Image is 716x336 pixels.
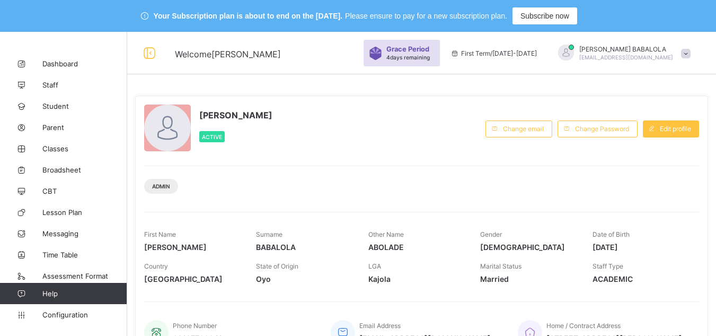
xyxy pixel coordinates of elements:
span: session/term information [450,49,537,57]
span: Help [42,289,127,298]
span: Time Table [42,251,127,259]
span: Please ensure to pay for a new subscription plan. [345,12,507,20]
span: Phone Number [173,322,217,330]
span: Other Name [368,230,404,238]
span: Marital Status [480,262,521,270]
span: Messaging [42,229,127,238]
span: BABALOLA [256,243,352,252]
span: Grace Period [386,45,429,53]
span: Home / Contract Address [546,322,621,330]
span: Change email [503,125,544,133]
span: Change Password [575,125,629,133]
span: LGA [368,262,381,270]
span: First Name [144,230,176,238]
span: [PERSON_NAME] [199,110,272,120]
span: Admin [152,183,170,189]
span: [DATE] [593,243,688,252]
span: Welcome [PERSON_NAME] [175,49,281,59]
span: Staff [42,81,127,89]
span: Country [144,262,168,270]
span: Dashboard [42,59,127,68]
span: Gender [480,230,502,238]
span: Subscribe now [520,12,569,20]
span: Kajola [368,274,464,283]
img: sticker-purple.71386a28dfed39d6af7621340158ba97.svg [369,47,382,60]
span: Configuration [42,311,127,319]
span: CBT [42,187,127,195]
span: Edit profile [660,125,691,133]
div: DANIELBABALOLA [547,45,696,62]
span: [EMAIL_ADDRESS][DOMAIN_NAME] [579,54,673,61]
span: ACADEMIC [593,274,688,283]
span: Your Subscription plan is about to end on the [DATE]. [154,12,342,20]
span: [GEOGRAPHIC_DATA] [144,274,240,283]
span: [PERSON_NAME] [144,243,240,252]
span: Active [202,134,222,140]
span: State of Origin [256,262,298,270]
span: Assessment Format [42,272,127,280]
span: Staff Type [593,262,623,270]
span: Classes [42,144,127,153]
span: Surname [256,230,282,238]
span: Broadsheet [42,166,127,174]
span: ABOLADE [368,243,464,252]
span: Married [480,274,576,283]
span: [DEMOGRAPHIC_DATA] [480,243,576,252]
span: Email Address [359,322,401,330]
span: 4 days remaining [386,54,430,61]
span: Oyo [256,274,352,283]
span: Student [42,102,127,110]
span: [PERSON_NAME] BABALOLA [579,45,673,53]
span: Parent [42,123,127,132]
span: Lesson Plan [42,208,127,217]
span: Date of Birth [593,230,630,238]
